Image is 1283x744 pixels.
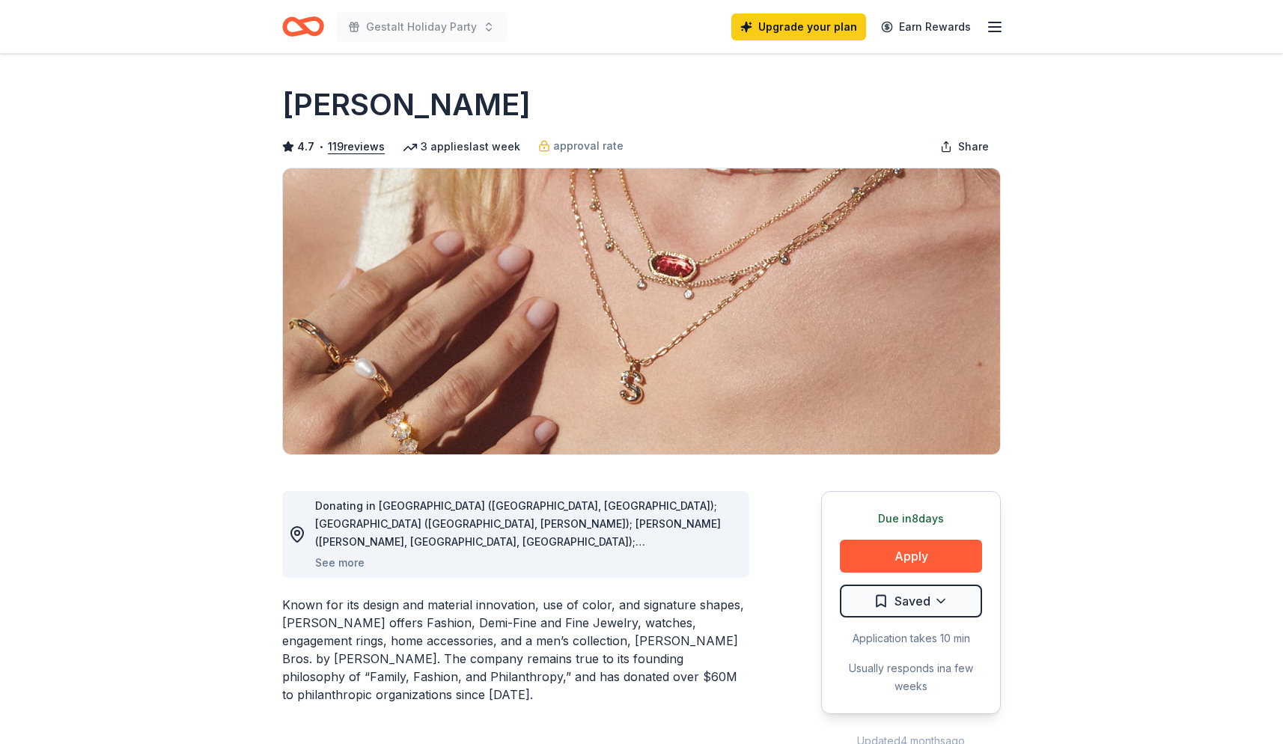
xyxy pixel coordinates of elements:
button: Share [928,132,1001,162]
h1: [PERSON_NAME] [282,84,531,126]
span: Gestalt Holiday Party [366,18,477,36]
img: Image for Kendra Scott [283,168,1000,454]
a: Upgrade your plan [731,13,866,40]
span: Saved [895,591,930,611]
button: See more [315,554,365,572]
span: • [319,141,324,153]
button: Saved [840,585,982,618]
div: Due in 8 days [840,510,982,528]
div: Usually responds in a few weeks [840,659,982,695]
a: Earn Rewards [872,13,980,40]
a: Home [282,9,324,44]
div: 3 applies last week [403,138,520,156]
button: Gestalt Holiday Party [336,12,507,42]
div: Known for its design and material innovation, use of color, and signature shapes, [PERSON_NAME] o... [282,596,749,704]
div: Application takes 10 min [840,629,982,647]
button: 119reviews [328,138,385,156]
span: approval rate [553,137,624,155]
span: 4.7 [297,138,314,156]
button: Apply [840,540,982,573]
a: approval rate [538,137,624,155]
span: Share [958,138,989,156]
